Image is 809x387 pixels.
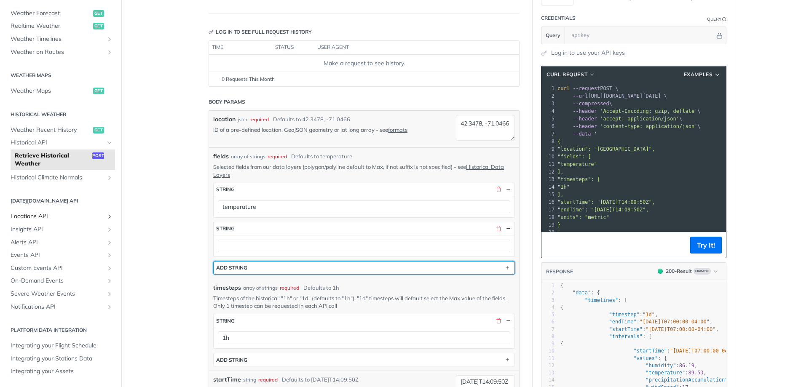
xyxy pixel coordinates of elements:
p: ID of a pre-defined location, GeoJSON geometry or lat long array - see [213,126,443,133]
span: "intervals" [609,334,643,339]
span: Events API [11,251,104,259]
button: Hide [715,31,724,40]
a: Weather on RoutesShow subpages for Weather on Routes [6,46,115,59]
span: "[DATE]T07:00:00-04:00" [640,319,710,325]
div: 14 [541,376,555,384]
button: Delete [495,186,502,193]
button: string [214,314,514,327]
span: "startTime" [609,326,643,332]
span: get [93,10,104,17]
div: 14 [541,183,556,191]
button: Show subpages for Locations API [106,213,113,220]
span: Weather Maps [11,87,91,95]
span: 200 [658,269,663,274]
span: "humidity" [646,363,676,368]
a: Events APIShow subpages for Events API [6,249,115,262]
button: Show subpages for Historical Climate Normals [106,174,113,181]
span: cURL Request [546,71,587,78]
span: post [92,152,104,159]
div: 15 [541,191,556,198]
a: Severe Weather EventsShow subpages for Severe Weather Events [6,288,115,300]
div: 18 [541,214,556,221]
span: \ [557,116,682,122]
div: 7 [541,326,555,333]
div: string [216,318,235,324]
div: ADD string [216,264,247,271]
span: Example [694,268,711,275]
span: { [557,139,560,144]
div: 4 [541,304,555,311]
p: Selected fields from our data layers (polygon/polyline default to Max, if not suffix is not speci... [213,163,515,178]
button: Hide subpages for Historical API [106,139,113,146]
div: required [280,284,299,292]
a: Alerts APIShow subpages for Alerts API [6,236,115,249]
span: --data [573,131,591,137]
span: get [93,88,104,94]
span: Integrating your Stations Data [11,355,113,363]
div: 200 - Result [666,267,692,275]
a: Retrieve Historical Weatherpost [11,149,115,170]
span: \ [557,101,612,107]
span: Alerts API [11,238,104,247]
a: Weather Recent Historyget [6,124,115,136]
button: Show subpages for On-Demand Events [106,278,113,284]
span: curl [557,85,570,91]
div: string [216,186,235,192]
h2: Weather Maps [6,72,115,79]
span: "endTime" [609,319,637,325]
span: Historical API [11,139,104,147]
input: apikey [567,27,715,44]
button: RESPONSE [546,267,573,276]
span: Query [546,32,560,39]
span: "fields": [ [557,154,591,160]
a: Log in to use your API keys [551,48,625,57]
a: Custom Events APIShow subpages for Custom Events API [6,262,115,275]
div: required [249,116,269,123]
a: On-Demand EventsShow subpages for On-Demand Events [6,275,115,287]
div: 5 [541,311,555,318]
a: Historical APIHide subpages for Historical API [6,136,115,149]
span: Examples [684,71,713,78]
div: required [268,153,287,160]
span: POST \ [557,85,619,91]
a: Historical Data Layers [213,163,504,178]
span: : { [560,290,600,296]
span: "1d" [643,312,655,318]
button: Query [541,27,565,44]
label: startTime [213,375,241,384]
button: Show subpages for Insights API [106,226,113,233]
span: : { [560,355,667,361]
span: get [93,127,104,133]
div: Make a request to see history. [212,59,516,68]
span: "endTime": "[DATE]T14:09:50Z", [557,207,649,213]
a: Insights APIShow subpages for Insights API [6,223,115,236]
a: Integrating your Stations Data [6,352,115,365]
span: --compressed [573,101,609,107]
div: 9 [541,340,555,347]
a: Integrating your Flight Schedule [6,339,115,352]
div: 13 [541,369,555,376]
div: 9 [541,145,556,153]
span: { [560,283,563,288]
span: : [ [560,334,652,339]
div: array of strings [243,284,278,292]
button: Examples [681,70,724,79]
span: Weather on Routes [11,48,104,56]
h2: Platform DATA integration [6,326,115,334]
button: Delete [495,317,502,324]
button: Show subpages for Notifications API [106,304,113,310]
div: 3 [541,297,555,304]
span: : , [560,348,743,354]
div: 1 [541,282,555,289]
span: "1h" [557,184,570,190]
span: "location": "[GEOGRAPHIC_DATA]", [557,146,655,152]
a: Integrating your Assets [6,365,115,378]
span: --header [573,108,597,114]
div: 12 [541,168,556,176]
span: Weather Forecast [11,9,91,18]
svg: Key [209,29,214,35]
div: 1 [541,85,556,92]
span: : , [560,370,707,376]
div: 11 [541,160,556,168]
div: 8 [541,333,555,340]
